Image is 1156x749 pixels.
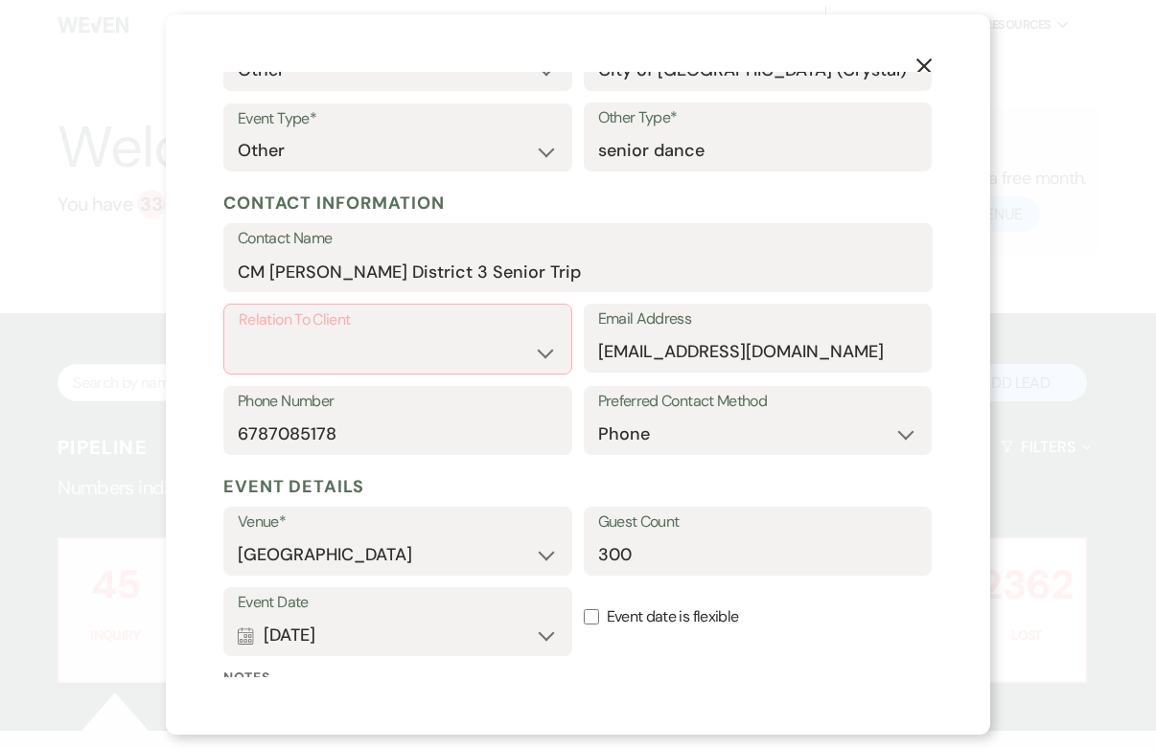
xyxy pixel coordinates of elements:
button: [DATE] [238,616,558,654]
label: Notes [223,668,933,688]
label: Email Address [598,306,918,333]
label: Other Type* [598,104,918,132]
label: Contact Name [238,225,918,253]
label: Relation To Client [239,306,557,334]
input: First and Last Name [238,253,918,290]
input: Event date is flexible [584,609,599,624]
label: Event Date [238,589,558,617]
label: Phone Number [238,388,558,416]
label: Venue* [238,509,558,536]
h5: Event Details [223,472,933,501]
label: Preferred Contact Method [598,388,918,416]
label: Event date is flexible [584,587,933,647]
label: Event Type* [238,105,558,133]
h5: Contact Information [223,189,933,217]
label: Guest Count [598,509,918,536]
